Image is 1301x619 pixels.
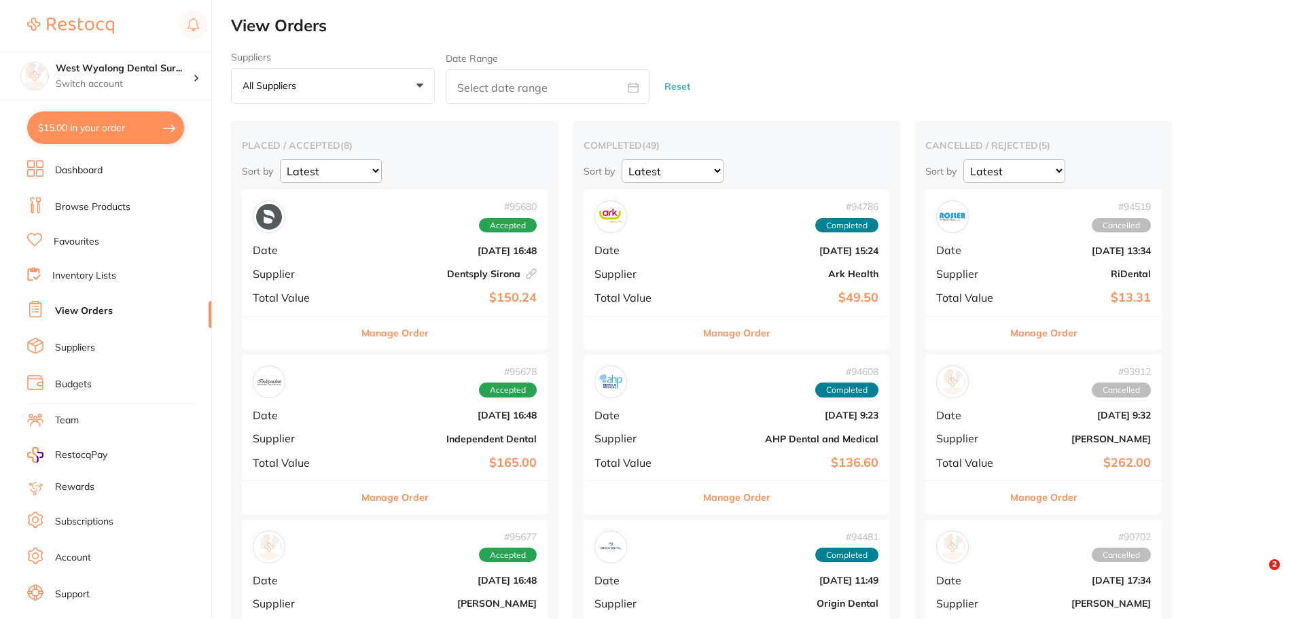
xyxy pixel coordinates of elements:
span: Date [253,409,344,421]
h2: View Orders [231,16,1301,35]
span: Completed [815,383,878,397]
span: Cancelled [1092,383,1151,397]
span: # 94481 [815,531,878,542]
b: [DATE] 16:48 [355,410,537,421]
span: Supplier [594,597,685,609]
img: Dentsply Sirona [256,204,282,230]
img: AHP Dental and Medical [598,369,624,395]
h2: completed ( 49 ) [584,139,889,152]
img: Adam Dental [256,534,282,560]
a: Support [55,588,90,601]
h4: West Wyalong Dental Surgery (DentalTown 4) [56,62,193,75]
a: Team [55,414,79,427]
img: RiDental [940,204,965,230]
p: Sort by [925,165,957,177]
span: # 94608 [815,366,878,377]
label: Suppliers [231,52,435,63]
div: Independent Dental#95678AcceptedDate[DATE] 16:48SupplierIndependent DentalTotal Value$165.00Manag... [242,355,548,514]
span: Accepted [479,383,537,397]
button: All suppliers [231,68,435,105]
b: AHP Dental and Medical [696,434,878,444]
span: Accepted [479,218,537,233]
span: # 90702 [1092,531,1151,542]
b: [DATE] 15:24 [696,245,878,256]
span: Completed [815,218,878,233]
img: Independent Dental [256,369,282,395]
span: Supplier [253,268,344,280]
span: Date [594,244,685,256]
span: Total Value [936,457,1004,469]
p: All suppliers [243,79,302,92]
span: Cancelled [1092,548,1151,563]
a: View Orders [55,304,113,318]
span: # 94519 [1092,201,1151,212]
span: Completed [815,548,878,563]
span: Supplier [594,432,685,444]
img: Adam Dental [940,369,965,395]
span: Total Value [594,291,685,304]
b: Independent Dental [355,434,537,444]
span: Accepted [479,548,537,563]
span: Date [594,409,685,421]
a: Suppliers [55,341,95,355]
div: Dentsply Sirona#95680AcceptedDate[DATE] 16:48SupplierDentsply SironaTotal Value$150.24Manage Order [242,190,548,349]
img: RestocqPay [27,447,43,463]
a: Favourites [54,235,99,249]
img: Origin Dental [598,534,624,560]
span: RestocqPay [55,448,107,462]
span: # 93912 [1092,366,1151,377]
span: 2 [1269,559,1280,570]
span: # 95678 [479,366,537,377]
h2: cancelled / rejected ( 5 ) [925,139,1162,152]
button: $15.00 in your order [27,111,184,144]
button: Manage Order [361,317,429,349]
span: Supplier [936,597,1004,609]
b: [DATE] 9:32 [1015,410,1151,421]
span: Supplier [936,268,1004,280]
b: [PERSON_NAME] [1015,434,1151,444]
span: Total Value [936,291,1004,304]
span: Supplier [594,268,685,280]
span: # 95680 [479,201,537,212]
b: [DATE] 17:34 [1015,575,1151,586]
button: Manage Order [361,481,429,514]
b: RiDental [1015,268,1151,279]
b: $262.00 [1015,456,1151,470]
a: Restocq Logo [27,10,114,41]
label: Date Range [446,53,498,64]
button: Manage Order [703,317,770,349]
p: Sort by [584,165,615,177]
span: Date [253,574,344,586]
span: # 94786 [815,201,878,212]
b: Ark Health [696,268,878,279]
p: Switch account [56,77,193,91]
span: Cancelled [1092,218,1151,233]
a: Rewards [55,480,94,494]
button: Manage Order [1010,317,1077,349]
h2: placed / accepted ( 8 ) [242,139,548,152]
span: Date [936,244,1004,256]
span: Date [936,409,1004,421]
a: RestocqPay [27,447,107,463]
b: Dentsply Sirona [355,268,537,279]
span: # 95677 [479,531,537,542]
b: $13.31 [1015,291,1151,305]
iframe: Intercom live chat [1241,559,1274,592]
p: Sort by [242,165,273,177]
a: Budgets [55,378,92,391]
button: Manage Order [703,481,770,514]
img: Ark Health [598,204,624,230]
b: [DATE] 13:34 [1015,245,1151,256]
b: $136.60 [696,456,878,470]
a: Account [55,551,91,565]
b: $49.50 [696,291,878,305]
span: Total Value [594,457,685,469]
button: Reset [660,69,694,105]
a: Inventory Lists [52,269,116,283]
span: Supplier [936,432,1004,444]
span: Total Value [253,457,344,469]
b: $150.24 [355,291,537,305]
img: Adam Dental [940,534,965,560]
img: Restocq Logo [27,18,114,34]
b: [DATE] 11:49 [696,575,878,586]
